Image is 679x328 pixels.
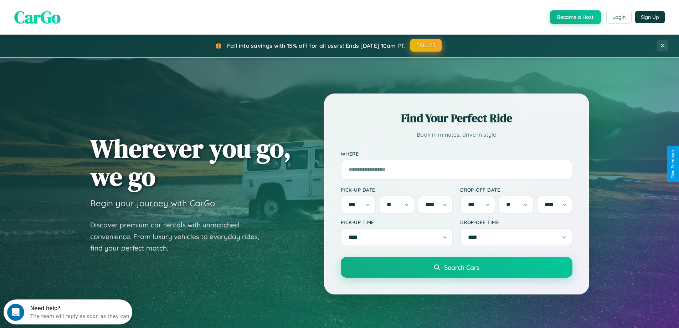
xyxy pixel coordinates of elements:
[550,10,601,24] button: Become a Host
[90,219,268,254] p: Discover premium car rentals with unmatched convenience. From luxury vehicles to everyday rides, ...
[90,134,291,191] h1: Wherever you go, we go
[14,5,61,29] span: CarGo
[410,39,442,52] button: FALL15
[341,187,453,193] label: Pick-up Date
[460,219,572,225] label: Drop-off Time
[341,110,572,126] h2: Find Your Perfect Ride
[7,304,24,321] iframe: Intercom live chat
[90,198,215,208] h3: Begin your journey with CarGo
[227,42,406,49] span: Fall into savings with 15% off for all users! Ends [DATE] 10am PT.
[341,151,572,157] label: Where
[341,219,453,225] label: Pick-up Time
[27,6,126,12] div: Need help?
[635,11,665,23] button: Sign Up
[3,3,133,22] div: Open Intercom Messenger
[460,187,572,193] label: Drop-off Date
[444,263,479,271] span: Search Cars
[670,150,675,178] div: Give Feedback
[606,11,632,24] button: Login
[341,257,572,278] button: Search Cars
[341,130,572,140] p: Book in minutes, drive in style
[4,299,132,324] iframe: Intercom live chat discovery launcher
[27,12,126,19] div: The team will reply as soon as they can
